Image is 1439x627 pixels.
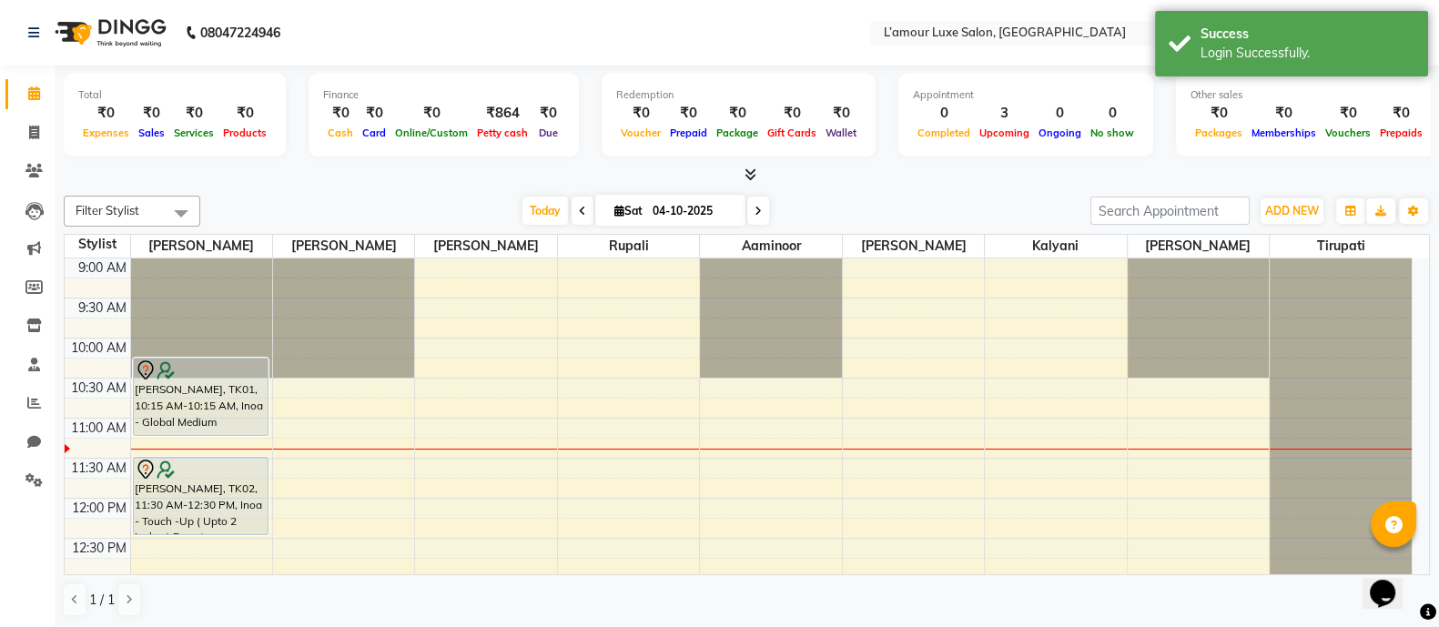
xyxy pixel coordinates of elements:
div: ₹0 [1247,103,1321,124]
div: ₹0 [1321,103,1375,124]
div: ₹0 [358,103,390,124]
span: Vouchers [1321,126,1375,139]
span: Upcoming [975,126,1034,139]
span: Aaminoor [700,235,841,258]
div: Success [1201,25,1414,44]
span: Online/Custom [390,126,472,139]
span: Products [218,126,271,139]
span: [PERSON_NAME] [843,235,984,258]
div: ₹0 [218,103,271,124]
div: 12:30 PM [68,539,130,558]
span: Prepaid [665,126,712,139]
div: ₹864 [472,103,532,124]
div: ₹0 [616,103,665,124]
span: Completed [913,126,975,139]
div: ₹0 [712,103,763,124]
div: 0 [1086,103,1139,124]
button: ADD NEW [1261,198,1323,224]
div: 10:00 AM [67,339,130,358]
span: Card [358,126,390,139]
b: 08047224946 [200,7,280,58]
span: Tirupati [1270,235,1412,258]
span: Petty cash [472,126,532,139]
div: ₹0 [78,103,134,124]
span: Prepaids [1375,126,1427,139]
span: Gift Cards [763,126,821,139]
span: Filter Stylist [76,203,139,217]
div: 11:30 AM [67,459,130,478]
div: ₹0 [1375,103,1427,124]
span: No show [1086,126,1139,139]
span: Kalyani [985,235,1126,258]
span: Sat [610,204,647,217]
div: Total [78,87,271,103]
span: [PERSON_NAME] [415,235,556,258]
span: Rupali [558,235,699,258]
div: Redemption [616,87,861,103]
div: 0 [1034,103,1086,124]
div: ₹0 [1191,103,1247,124]
span: Sales [134,126,169,139]
span: Wallet [821,126,861,139]
div: Stylist [65,235,130,254]
div: ₹0 [532,103,564,124]
span: Cash [323,126,358,139]
div: ₹0 [169,103,218,124]
div: Login Successfully. [1201,44,1414,63]
div: ₹0 [134,103,169,124]
span: 1 / 1 [89,591,115,610]
div: Appointment [913,87,1139,103]
span: Today [522,197,568,225]
span: [PERSON_NAME] [1128,235,1269,258]
div: ₹0 [763,103,821,124]
div: 9:00 AM [75,258,130,278]
img: logo [46,7,171,58]
span: Due [534,126,562,139]
span: Services [169,126,218,139]
div: 3 [975,103,1034,124]
span: Package [712,126,763,139]
iframe: chat widget [1363,554,1421,609]
div: 11:00 AM [67,419,130,438]
div: Finance [323,87,564,103]
span: ADD NEW [1265,204,1319,217]
input: Search Appointment [1090,197,1250,225]
div: ₹0 [390,103,472,124]
span: Ongoing [1034,126,1086,139]
div: [PERSON_NAME], TK01, 10:15 AM-10:15 AM, Inoa - Global Medium [134,359,269,435]
div: 10:30 AM [67,379,130,398]
span: Packages [1191,126,1247,139]
div: 12:00 PM [68,499,130,518]
div: ₹0 [665,103,712,124]
span: Expenses [78,126,134,139]
span: Memberships [1247,126,1321,139]
div: ₹0 [821,103,861,124]
div: [PERSON_NAME], TK02, 11:30 AM-12:30 PM, Inoa - Touch -Up ( Upto 2 Inches) Expert [134,458,269,534]
div: 0 [913,103,975,124]
span: Voucher [616,126,665,139]
span: [PERSON_NAME] [131,235,272,258]
input: 2025-10-04 [647,197,738,225]
div: 9:30 AM [75,298,130,318]
span: [PERSON_NAME] [273,235,414,258]
div: ₹0 [323,103,358,124]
